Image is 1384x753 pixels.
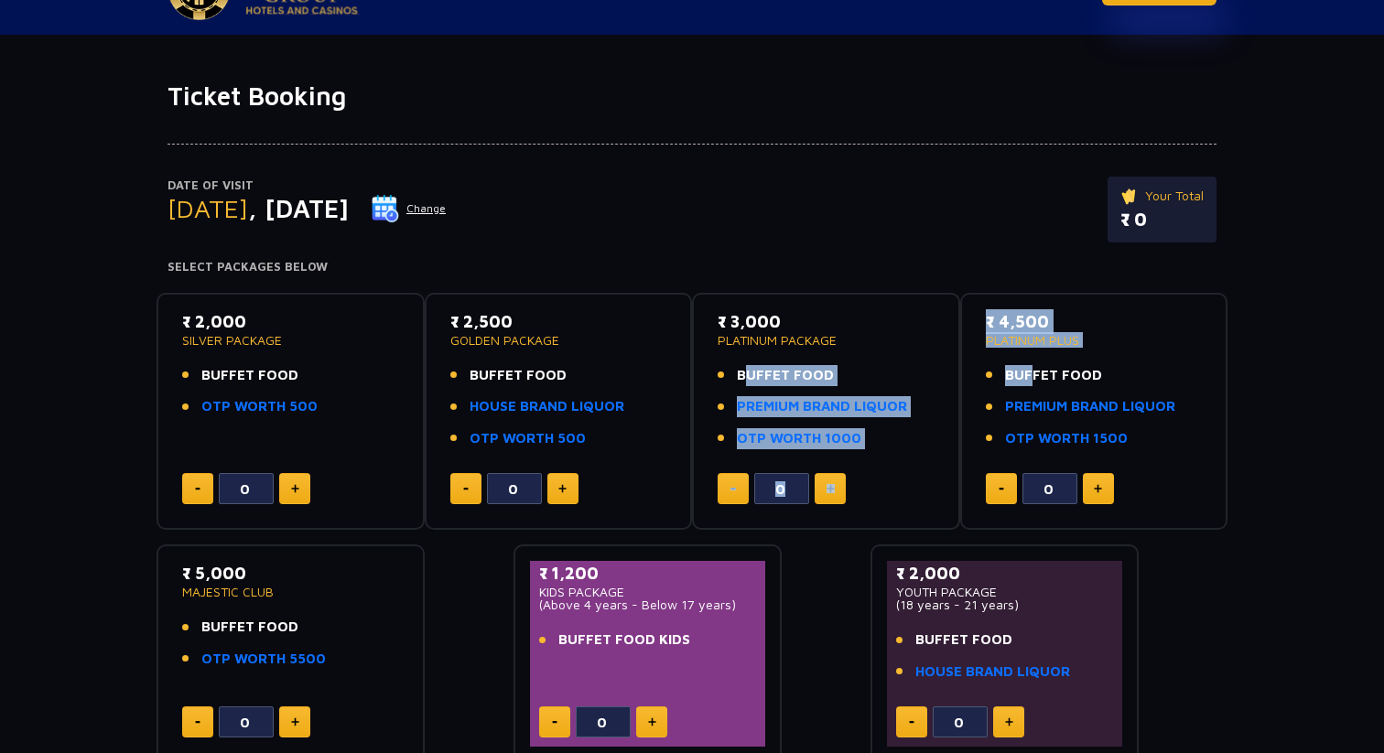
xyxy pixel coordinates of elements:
img: plus [827,484,835,493]
p: YOUTH PACKAGE [896,586,1113,598]
img: plus [1094,484,1102,493]
img: plus [1005,717,1013,726]
img: minus [195,721,200,724]
p: ₹ 0 [1120,206,1204,233]
button: Change [371,194,447,223]
p: ₹ 5,000 [182,561,399,586]
p: SILVER PACKAGE [182,334,399,347]
img: minus [195,488,200,490]
span: BUFFET FOOD [201,365,298,386]
a: HOUSE BRAND LIQUOR [915,662,1070,683]
img: minus [552,721,557,724]
h4: Select Packages Below [168,260,1216,274]
p: MAJESTIC CLUB [182,586,399,598]
p: ₹ 2,000 [182,309,399,334]
p: ₹ 1,200 [539,561,756,586]
span: BUFFET FOOD [470,365,567,386]
img: ticket [1120,186,1140,206]
img: plus [291,484,299,493]
img: plus [648,717,656,726]
span: , [DATE] [248,193,349,223]
a: PREMIUM BRAND LIQUOR [737,396,907,417]
img: minus [463,488,469,490]
img: minus [730,488,736,490]
a: OTP WORTH 5500 [201,649,326,670]
span: BUFFET FOOD [737,365,834,386]
img: plus [291,717,299,726]
p: (Above 4 years - Below 17 years) [539,598,756,611]
img: plus [558,484,567,493]
span: BUFFET FOOD [915,629,1012,651]
span: BUFFET FOOD KIDS [558,629,690,651]
a: OTP WORTH 1000 [737,428,861,449]
p: PLATINUM PLUS [986,334,1203,347]
img: minus [999,488,1004,490]
p: ₹ 4,500 [986,309,1203,334]
a: PREMIUM BRAND LIQUOR [1005,396,1175,417]
span: BUFFET FOOD [201,617,298,638]
p: ₹ 2,000 [896,561,1113,586]
p: Your Total [1120,186,1204,206]
a: OTP WORTH 1500 [1005,428,1128,449]
p: KIDS PACKAGE [539,586,756,598]
p: PLATINUM PACKAGE [718,334,935,347]
p: Date of Visit [168,177,447,195]
a: HOUSE BRAND LIQUOR [470,396,624,417]
p: (18 years - 21 years) [896,598,1113,611]
span: [DATE] [168,193,248,223]
img: minus [909,721,914,724]
h1: Ticket Booking [168,81,1216,112]
p: GOLDEN PACKAGE [450,334,667,347]
span: BUFFET FOOD [1005,365,1102,386]
a: OTP WORTH 500 [470,428,586,449]
a: OTP WORTH 500 [201,396,318,417]
p: ₹ 3,000 [718,309,935,334]
p: ₹ 2,500 [450,309,667,334]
